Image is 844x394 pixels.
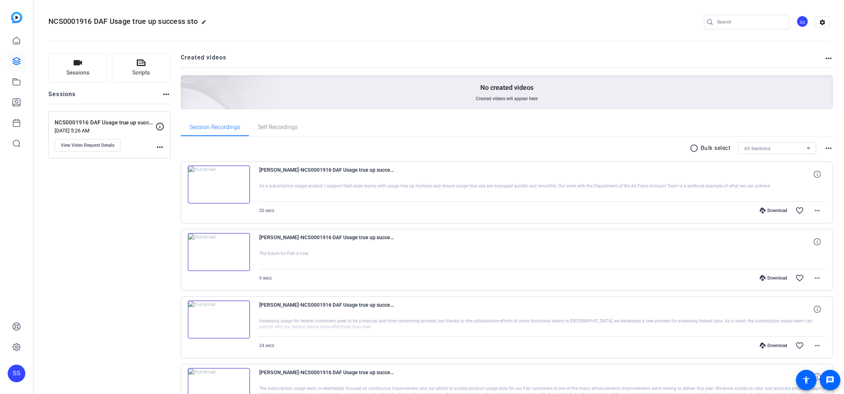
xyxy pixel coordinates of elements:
[476,96,537,102] span: Created videos will appear here
[480,83,533,92] p: No created videos
[66,69,89,77] span: Sessions
[701,144,731,153] p: Bulk select
[795,274,804,282] mat-icon: favorite_border
[48,90,76,104] h2: Sessions
[8,365,25,382] div: SS
[756,275,791,281] div: Download
[259,300,395,318] span: [PERSON_NAME]-NCS0001916 DAF Usage true up success sto-NCS0001916 DAF Usage true up success [PERS...
[796,15,809,28] ngx-avatar: Stephen Schultz
[259,368,395,386] span: [PERSON_NAME]-NCS0001916 DAF Usage true up success sto-NCS0001916 DAF Usage true up success [PERS...
[162,90,170,99] mat-icon: more_horiz
[48,17,198,26] span: NCS0001916 DAF Usage true up success sto
[813,206,822,215] mat-icon: more_horiz
[815,17,830,28] mat-icon: settings
[132,69,150,77] span: Scripts
[55,139,121,152] button: View Video Request Details
[756,208,791,214] div: Download
[796,15,808,28] div: SS
[155,143,164,152] mat-icon: more_horiz
[813,341,822,350] mat-icon: more_horiz
[717,18,783,26] input: Search
[690,144,701,153] mat-icon: radio_button_unchecked
[48,53,107,83] button: Sessions
[259,165,395,183] span: [PERSON_NAME]-NCS0001916 DAF Usage true up success sto-NCS0001916 DAF Usage true up success [PERS...
[795,206,804,215] mat-icon: favorite_border
[190,124,240,130] span: Session Recordings
[795,341,804,350] mat-icon: favorite_border
[188,165,250,204] img: thumb-nail
[802,376,811,384] mat-icon: accessibility
[99,3,274,162] img: Creted videos background
[259,343,274,348] span: 24 secs
[258,124,298,130] span: Self Recordings
[756,343,791,349] div: Download
[112,53,171,83] button: Scripts
[61,142,114,148] span: View Video Request Details
[55,118,155,127] p: NCS0001916 DAF Usage true up success [PERSON_NAME]
[11,12,22,23] img: blue-gradient.svg
[201,19,210,28] mat-icon: edit
[188,300,250,339] img: thumb-nail
[824,54,833,63] mat-icon: more_horiz
[181,53,825,68] h2: Created videos
[259,233,395,251] span: [PERSON_NAME]-NCS0001916 DAF Usage true up success sto-NCS0001916 DAF Usage true up success [PERS...
[259,276,272,281] span: 9 secs
[188,233,250,271] img: thumb-nail
[813,274,822,282] mat-icon: more_horiz
[55,128,155,134] p: [DATE] 5:26 AM
[259,208,274,213] span: 20 secs
[826,376,834,384] mat-icon: message
[744,146,770,151] span: All Sessions
[824,144,833,153] mat-icon: more_horiz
